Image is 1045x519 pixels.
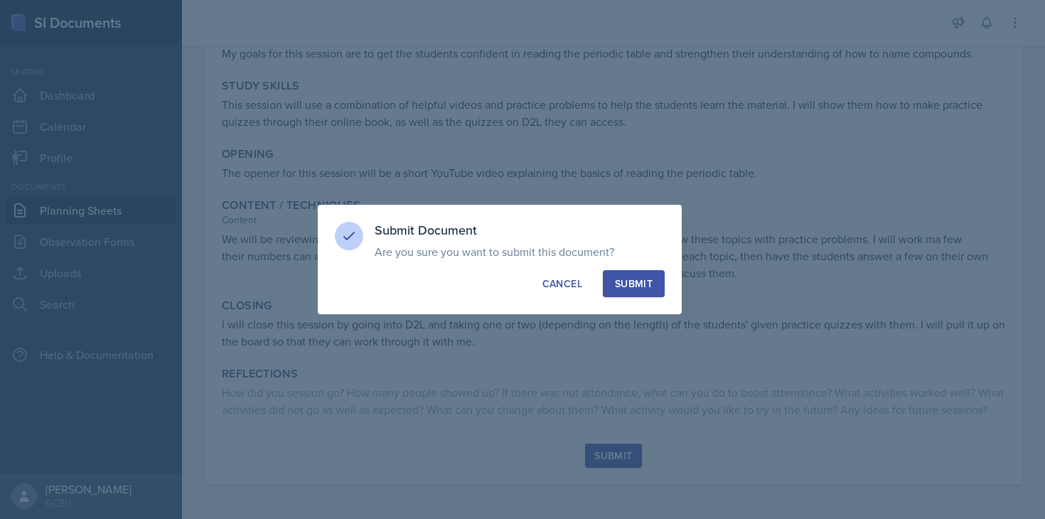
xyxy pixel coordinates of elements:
button: Submit [603,270,665,297]
p: Are you sure you want to submit this document? [375,245,665,259]
button: Cancel [530,270,594,297]
div: Cancel [542,277,582,291]
h3: Submit Document [375,222,665,239]
div: Submit [615,277,653,291]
